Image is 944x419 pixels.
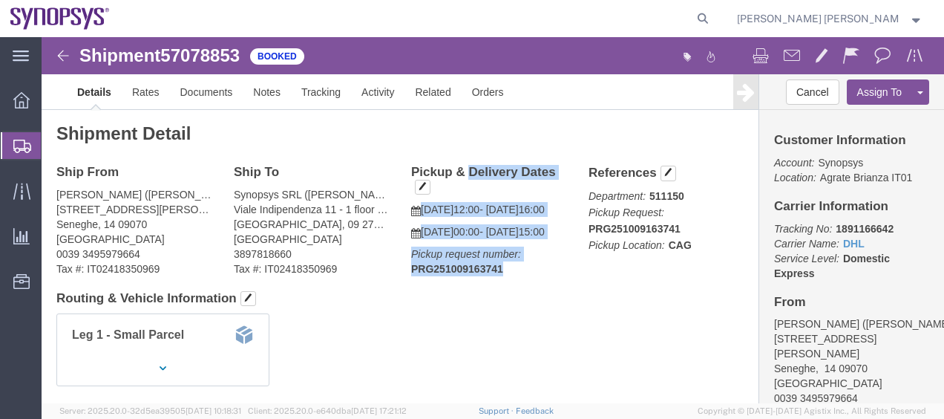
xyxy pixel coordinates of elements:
[59,406,241,415] span: Server: 2025.20.0-32d5ea39505
[351,406,407,415] span: [DATE] 17:21:12
[737,10,899,27] span: Marilia de Melo Fernandes
[186,406,241,415] span: [DATE] 10:18:31
[698,405,926,418] span: Copyright © [DATE]-[DATE] Agistix Inc., All Rights Reserved
[42,37,944,403] iframe: FS Legacy Container
[516,406,554,415] a: Feedback
[10,7,110,30] img: logo
[479,406,516,415] a: Support
[736,10,923,27] button: [PERSON_NAME] [PERSON_NAME]
[248,406,407,415] span: Client: 2025.20.0-e640dba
